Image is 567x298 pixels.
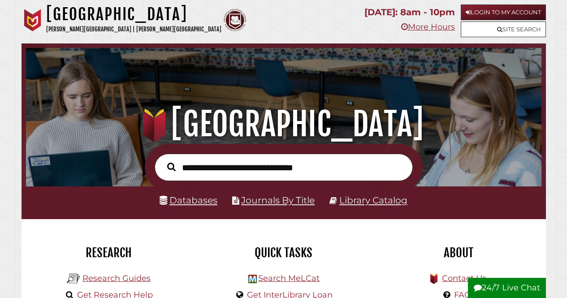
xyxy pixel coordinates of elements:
[224,9,246,31] img: Calvin Theological Seminary
[258,273,320,283] a: Search MeLCat
[248,275,257,283] img: Hekman Library Logo
[22,9,44,31] img: Calvin University
[339,194,407,206] a: Library Catalog
[401,22,455,32] a: More Hours
[82,273,151,283] a: Research Guides
[364,4,455,20] p: [DATE]: 8am - 10pm
[28,245,190,260] h2: Research
[67,272,80,285] img: Hekman Library Logo
[167,162,176,171] i: Search
[34,104,532,144] h1: [GEOGRAPHIC_DATA]
[163,160,180,173] button: Search
[46,4,221,24] h1: [GEOGRAPHIC_DATA]
[461,4,546,20] a: Login to My Account
[46,24,221,35] p: [PERSON_NAME][GEOGRAPHIC_DATA] | [PERSON_NAME][GEOGRAPHIC_DATA]
[442,273,486,283] a: Contact Us
[378,245,539,260] h2: About
[461,22,546,37] a: Site Search
[203,245,364,260] h2: Quick Tasks
[241,194,315,206] a: Journals By Title
[160,194,217,206] a: Databases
